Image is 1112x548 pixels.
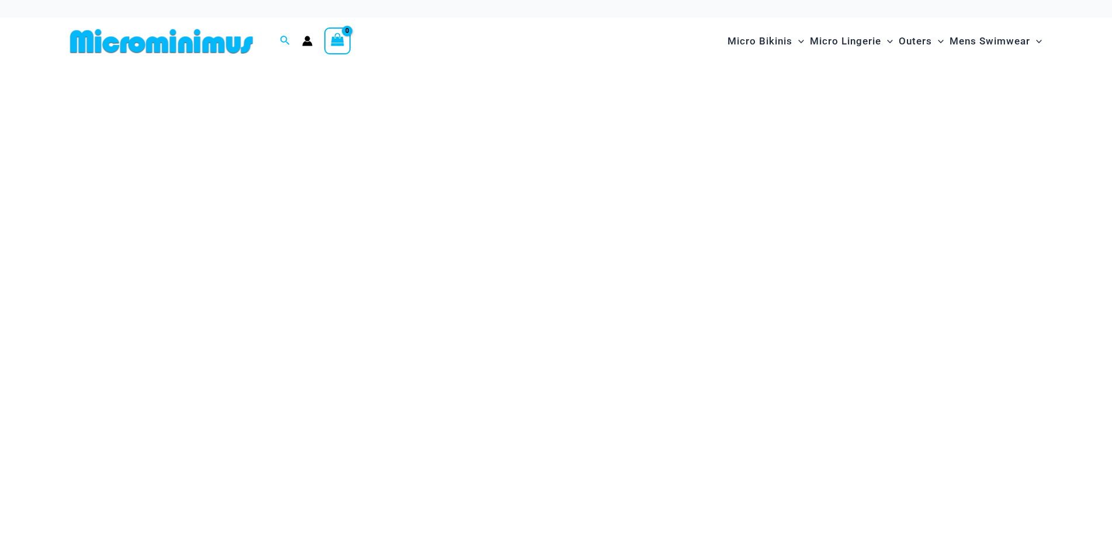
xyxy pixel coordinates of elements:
[881,26,893,56] span: Menu Toggle
[723,22,1047,61] nav: Site Navigation
[1030,26,1042,56] span: Menu Toggle
[792,26,804,56] span: Menu Toggle
[324,27,351,54] a: View Shopping Cart, empty
[896,23,947,59] a: OutersMenu ToggleMenu Toggle
[807,23,896,59] a: Micro LingerieMenu ToggleMenu Toggle
[950,26,1030,56] span: Mens Swimwear
[728,26,792,56] span: Micro Bikinis
[810,26,881,56] span: Micro Lingerie
[932,26,944,56] span: Menu Toggle
[280,34,290,49] a: Search icon link
[65,28,258,54] img: MM SHOP LOGO FLAT
[899,26,932,56] span: Outers
[725,23,807,59] a: Micro BikinisMenu ToggleMenu Toggle
[947,23,1045,59] a: Mens SwimwearMenu ToggleMenu Toggle
[302,36,313,46] a: Account icon link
